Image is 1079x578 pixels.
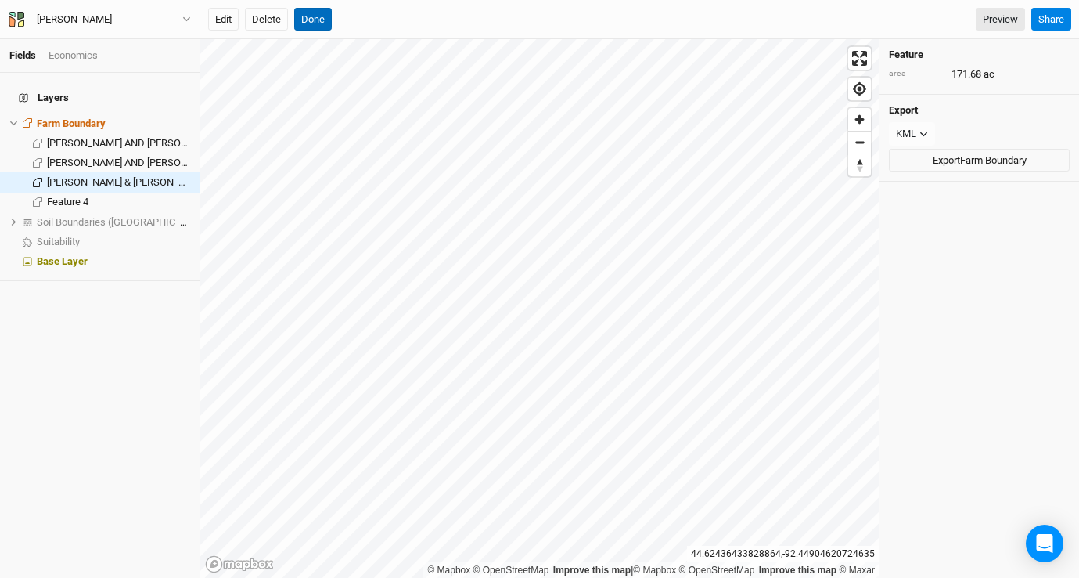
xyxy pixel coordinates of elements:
[245,8,288,31] button: Delete
[205,555,274,573] a: Mapbox logo
[294,8,332,31] button: Done
[37,216,190,229] div: Soil Boundaries (US)
[679,565,755,576] a: OpenStreetMap
[37,255,190,268] div: Base Layer
[759,565,836,576] a: Improve this map
[896,126,916,142] div: KML
[839,565,875,576] a: Maxar
[889,68,944,80] div: area
[49,49,98,63] div: Economics
[889,104,1070,117] h4: Export
[889,67,1070,81] div: 171.68
[37,236,80,247] span: Suitability
[848,108,871,131] button: Zoom in
[889,149,1070,172] button: ExportFarm Boundary
[1026,525,1063,562] div: Open Intercom Messenger
[37,255,88,267] span: Base Layer
[37,117,106,129] span: Farm Boundary
[889,122,935,146] button: KML
[200,39,879,578] canvas: Map
[848,154,871,176] button: Reset bearing to north
[37,236,190,248] div: Suitability
[47,196,190,208] div: Feature 4
[208,8,239,31] button: Edit
[1031,8,1071,31] button: Share
[889,49,1070,61] h4: Feature
[687,546,879,562] div: 44.62436433828864 , -92.44904620724635
[47,157,190,169] div: CHAD AND SARAH STONE TRUST
[633,565,676,576] a: Mapbox
[37,117,190,130] div: Farm Boundary
[47,137,190,150] div: CHAD AND SARAH STONE TRUST
[848,78,871,100] button: Find my location
[984,67,994,81] span: ac
[47,176,302,188] span: [PERSON_NAME] & [PERSON_NAME] TRUST AGREEMENT
[427,562,875,578] div: |
[473,565,549,576] a: OpenStreetMap
[9,49,36,61] a: Fields
[37,12,112,27] div: [PERSON_NAME]
[47,137,256,149] span: [PERSON_NAME] AND [PERSON_NAME] TRUST
[47,176,190,189] div: CHAD & SARAH STONE TRUST AGREEMENT
[848,154,871,176] span: Reset bearing to north
[37,216,210,228] span: Soil Boundaries ([GEOGRAPHIC_DATA])
[9,82,190,114] h4: Layers
[848,47,871,70] button: Enter fullscreen
[976,8,1025,31] a: Preview
[553,565,631,576] a: Improve this map
[47,157,256,168] span: [PERSON_NAME] AND [PERSON_NAME] TRUST
[47,196,88,208] span: Feature 4
[848,131,871,154] button: Zoom out
[37,12,112,27] div: Bronson Stone
[8,11,192,28] button: [PERSON_NAME]
[427,565,470,576] a: Mapbox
